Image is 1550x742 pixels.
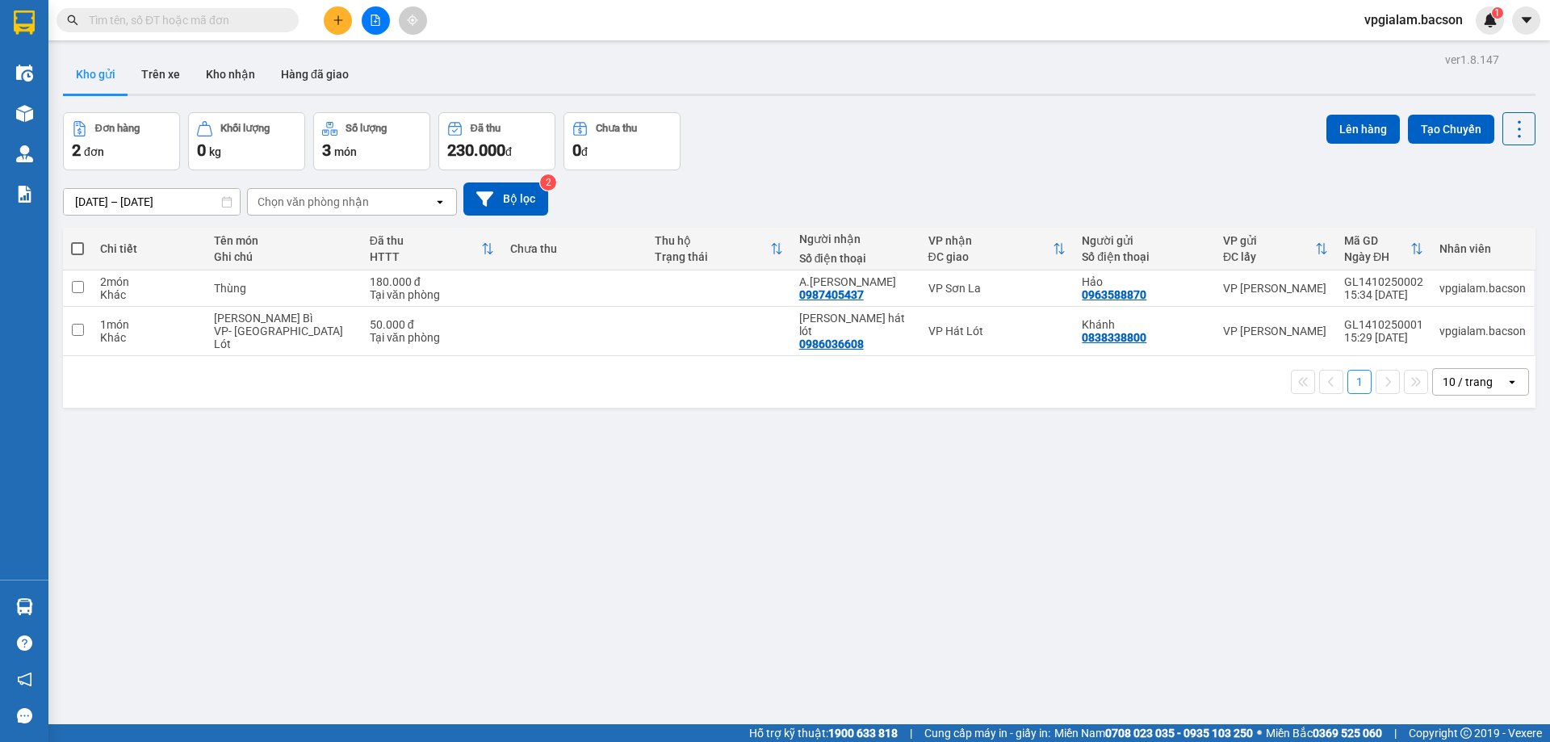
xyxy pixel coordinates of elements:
[1439,282,1526,295] div: vpgialam.bacson
[1443,374,1493,390] div: 10 / trang
[1439,242,1526,255] div: Nhân viên
[100,288,198,301] div: Khác
[324,6,352,35] button: plus
[655,234,770,247] div: Thu hộ
[214,312,354,325] div: Phong Bì
[1266,724,1382,742] span: Miền Bắc
[258,194,369,210] div: Chọn văn phòng nhận
[799,233,912,245] div: Người nhận
[799,312,912,337] div: khánh hát lót
[438,112,555,170] button: Đã thu230.000đ
[749,724,898,742] span: Hỗ trợ kỹ thuật:
[928,250,1054,263] div: ĐC giao
[1460,727,1472,739] span: copyright
[1445,51,1499,69] div: ver 1.8.147
[346,123,387,134] div: Số lượng
[1494,7,1500,19] span: 1
[14,10,35,35] img: logo-vxr
[1082,318,1207,331] div: Khánh
[572,140,581,160] span: 0
[220,123,270,134] div: Khối lượng
[188,112,305,170] button: Khối lượng0kg
[370,331,495,344] div: Tại văn phòng
[128,55,193,94] button: Trên xe
[334,145,357,158] span: món
[910,724,912,742] span: |
[100,331,198,344] div: Khác
[1223,325,1328,337] div: VP [PERSON_NAME]
[799,252,912,265] div: Số điện thoại
[1105,727,1253,740] strong: 0708 023 035 - 0935 103 250
[1215,228,1336,270] th: Toggle SortBy
[1082,331,1146,344] div: 0838338800
[510,242,639,255] div: Chưa thu
[1344,288,1423,301] div: 15:34 [DATE]
[505,145,512,158] span: đ
[268,55,362,94] button: Hàng đã giao
[1082,275,1207,288] div: Hảo
[214,282,354,295] div: Thùng
[828,727,898,740] strong: 1900 633 818
[67,15,78,26] span: search
[540,174,556,191] sup: 2
[1439,325,1526,337] div: vpgialam.bacson
[16,145,33,162] img: warehouse-icon
[214,325,354,350] div: VP- Bắc Sơn Hát Lót
[95,123,140,134] div: Đơn hàng
[655,250,770,263] div: Trạng thái
[1257,730,1262,736] span: ⚪️
[647,228,791,270] th: Toggle SortBy
[463,182,548,216] button: Bộ lọc
[17,635,32,651] span: question-circle
[16,186,33,203] img: solution-icon
[1394,724,1397,742] span: |
[72,140,81,160] span: 2
[370,15,381,26] span: file-add
[1223,234,1315,247] div: VP gửi
[370,250,482,263] div: HTTT
[333,15,344,26] span: plus
[920,228,1075,270] th: Toggle SortBy
[1344,234,1410,247] div: Mã GD
[1336,228,1431,270] th: Toggle SortBy
[799,288,864,301] div: 0987405437
[928,325,1066,337] div: VP Hát Lót
[209,145,221,158] span: kg
[370,234,482,247] div: Đã thu
[596,123,637,134] div: Chưa thu
[1483,13,1498,27] img: icon-new-feature
[928,234,1054,247] div: VP nhận
[447,140,505,160] span: 230.000
[1313,727,1382,740] strong: 0369 525 060
[1519,13,1534,27] span: caret-down
[399,6,427,35] button: aim
[17,672,32,687] span: notification
[64,189,240,215] input: Select a date range.
[370,318,495,331] div: 50.000 đ
[1054,724,1253,742] span: Miền Nam
[1351,10,1476,30] span: vpgialam.bacson
[16,105,33,122] img: warehouse-icon
[197,140,206,160] span: 0
[214,234,354,247] div: Tên món
[16,598,33,615] img: warehouse-icon
[362,6,390,35] button: file-add
[89,11,279,29] input: Tìm tên, số ĐT hoặc mã đơn
[799,275,912,288] div: A.Dũng
[581,145,588,158] span: đ
[1344,250,1410,263] div: Ngày ĐH
[100,318,198,331] div: 1 món
[434,195,446,208] svg: open
[563,112,681,170] button: Chưa thu0đ
[214,250,354,263] div: Ghi chú
[471,123,501,134] div: Đã thu
[322,140,331,160] span: 3
[928,282,1066,295] div: VP Sơn La
[1344,318,1423,331] div: GL1410250001
[1506,375,1519,388] svg: open
[407,15,418,26] span: aim
[1082,250,1207,263] div: Số điện thoại
[1344,275,1423,288] div: GL1410250002
[1344,331,1423,344] div: 15:29 [DATE]
[313,112,430,170] button: Số lượng3món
